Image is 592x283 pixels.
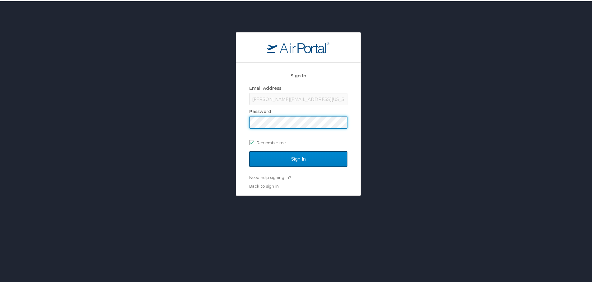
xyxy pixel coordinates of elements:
[249,182,279,187] a: Back to sign in
[249,174,291,179] a: Need help signing in?
[249,71,347,78] h2: Sign In
[249,150,347,166] input: Sign In
[249,84,281,89] label: Email Address
[249,137,347,146] label: Remember me
[267,41,329,52] img: logo
[249,107,271,113] label: Password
